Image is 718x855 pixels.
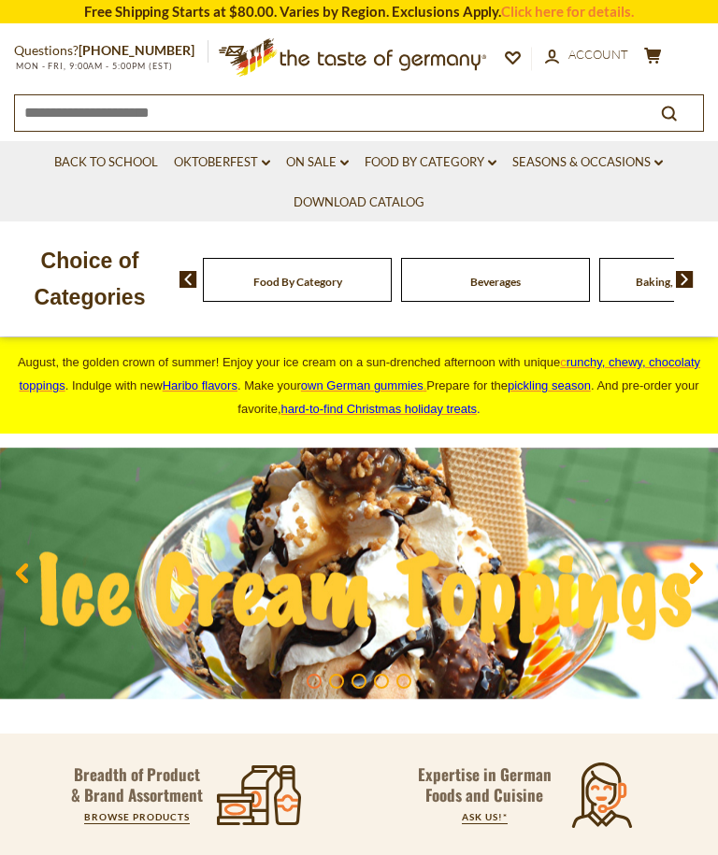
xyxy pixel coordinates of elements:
[281,402,481,416] span: .
[512,152,663,173] a: Seasons & Occasions
[179,271,197,288] img: previous arrow
[301,378,424,392] span: own German gummies
[174,152,270,173] a: Oktoberfest
[20,355,701,392] a: crunchy, chewy, chocolaty toppings
[501,3,634,20] a: Click here for details.
[14,39,208,63] p: Questions?
[568,47,628,62] span: Account
[294,192,424,213] a: Download Catalog
[676,271,694,288] img: next arrow
[462,811,508,822] a: ASK US!*
[18,355,700,416] span: August, the golden crown of summer! Enjoy your ice cream on a sun-drenched afternoon with unique ...
[14,61,173,71] span: MON - FRI, 9:00AM - 5:00PM (EST)
[79,42,194,58] a: [PHONE_NUMBER]
[84,811,190,822] a: BROWSE PRODUCTS
[69,764,205,805] p: Breadth of Product & Brand Assortment
[163,378,237,392] a: Haribo flavors
[470,275,521,289] a: Beverages
[545,45,628,65] a: Account
[417,764,552,805] p: Expertise in German Foods and Cuisine
[253,275,342,289] a: Food By Category
[508,378,591,392] a: pickling season
[281,402,478,416] a: hard-to-find Christmas holiday treats
[286,152,349,173] a: On Sale
[54,152,158,173] a: Back to School
[301,378,426,392] a: own German gummies.
[365,152,496,173] a: Food By Category
[20,355,701,392] span: runchy, chewy, chocolaty toppings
